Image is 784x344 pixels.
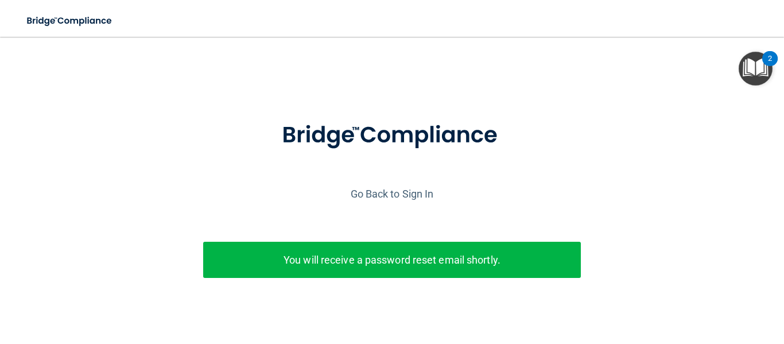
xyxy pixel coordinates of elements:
[768,59,772,74] div: 2
[739,52,773,86] button: Open Resource Center, 2 new notifications
[17,9,123,33] img: bridge_compliance_login_screen.278c3ca4.svg
[258,106,526,165] img: bridge_compliance_login_screen.278c3ca4.svg
[212,250,572,269] p: You will receive a password reset email shortly.
[351,188,434,200] a: Go Back to Sign In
